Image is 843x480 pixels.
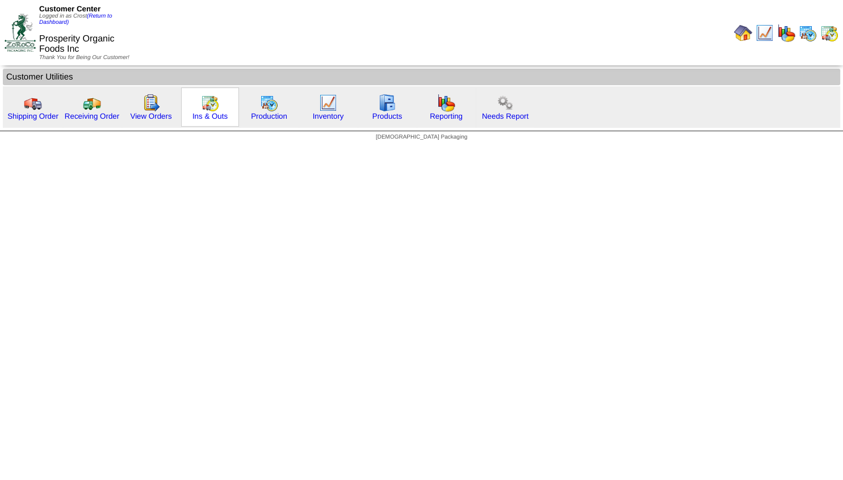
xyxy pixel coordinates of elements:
span: Prosperity Organic Foods Inc [39,34,115,54]
a: Inventory [313,112,344,120]
img: line_graph.gif [319,94,337,112]
a: Needs Report [482,112,529,120]
img: calendarinout.gif [820,24,838,42]
img: graph.gif [437,94,455,112]
span: [DEMOGRAPHIC_DATA] Packaging [376,134,467,140]
img: truck2.gif [83,94,101,112]
a: Receiving Order [65,112,119,120]
img: calendarinout.gif [201,94,219,112]
a: Products [372,112,402,120]
a: View Orders [130,112,171,120]
img: workflow.png [496,94,514,112]
img: line_graph.gif [756,24,774,42]
img: truck.gif [24,94,42,112]
a: Shipping Order [7,112,58,120]
a: Production [251,112,287,120]
img: calendarprod.gif [260,94,278,112]
img: workorder.gif [142,94,160,112]
img: cabinet.gif [378,94,396,112]
img: graph.gif [777,24,795,42]
img: calendarprod.gif [799,24,817,42]
a: Ins & Outs [192,112,228,120]
span: Customer Center [39,5,100,13]
img: ZoRoCo_Logo(Green%26Foil)%20jpg.webp [5,14,36,52]
a: Reporting [430,112,463,120]
span: Logged in as Crost [39,13,112,26]
a: (Return to Dashboard) [39,13,112,26]
span: Thank You for Being Our Customer! [39,55,129,61]
img: home.gif [734,24,752,42]
td: Customer Utilities [3,69,840,85]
